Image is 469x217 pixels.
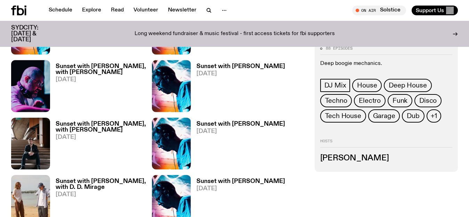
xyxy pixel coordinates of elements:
a: Explore [78,6,105,15]
span: Dub [407,112,419,120]
button: On AirSolstice [352,6,406,15]
h3: Sunset with [PERSON_NAME], with D. D. Mirage [56,178,152,190]
span: [DATE] [196,128,285,134]
a: Sunset with [PERSON_NAME], with [PERSON_NAME][DATE] [50,64,152,112]
button: +1 [427,109,441,123]
span: +1 [431,112,437,120]
a: Read [107,6,128,15]
a: Funk [388,94,412,107]
a: Dub [402,109,424,123]
a: Electro [354,94,386,107]
p: Deep boogie mechanics. [320,61,452,67]
h3: [PERSON_NAME] [320,155,452,162]
span: DJ Mix [324,82,346,89]
h3: Sunset with [PERSON_NAME], with [PERSON_NAME] [56,64,152,75]
span: House [357,82,377,89]
p: Long weekend fundraiser & music festival - first access tickets for fbi supporters [135,31,335,37]
a: Disco [414,94,442,107]
button: Support Us [412,6,458,15]
a: Volunteer [129,6,162,15]
span: Techno [325,97,347,105]
h3: Sunset with [PERSON_NAME], with [PERSON_NAME] [56,121,152,133]
a: Tech House [320,109,366,123]
span: Disco [419,97,437,105]
span: Electro [359,97,381,105]
span: Funk [393,97,407,105]
a: Sunset with [PERSON_NAME][DATE] [191,64,285,112]
a: Garage [368,109,400,123]
span: [DATE] [196,71,285,77]
a: Techno [320,94,352,107]
span: [DATE] [196,186,285,192]
a: House [352,79,382,92]
span: Deep House [389,82,427,89]
span: 88 episodes [326,47,353,50]
span: Garage [373,112,395,120]
span: Tech House [325,112,361,120]
a: DJ Mix [320,79,350,92]
span: [DATE] [56,134,152,140]
img: Simon Caldwell stands side on, looking downwards. He has headphones on. Behind him is a brightly ... [152,60,191,112]
a: Sunset with [PERSON_NAME][DATE] [191,121,285,169]
a: Sunset with [PERSON_NAME], with [PERSON_NAME][DATE] [50,121,152,169]
h2: Hosts [320,139,452,148]
img: Simon Caldwell stands side on, looking downwards. He has headphones on. Behind him is a brightly ... [152,118,191,169]
a: Newsletter [164,6,201,15]
h3: Sunset with [PERSON_NAME] [196,178,285,184]
a: Deep House [384,79,431,92]
h3: SYDCITY: [DATE] & [DATE] [11,25,56,43]
h3: Sunset with [PERSON_NAME] [196,64,285,69]
span: [DATE] [56,77,152,83]
h3: Sunset with [PERSON_NAME] [196,121,285,127]
a: Schedule [45,6,76,15]
span: [DATE] [56,192,152,198]
span: Support Us [416,7,444,14]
